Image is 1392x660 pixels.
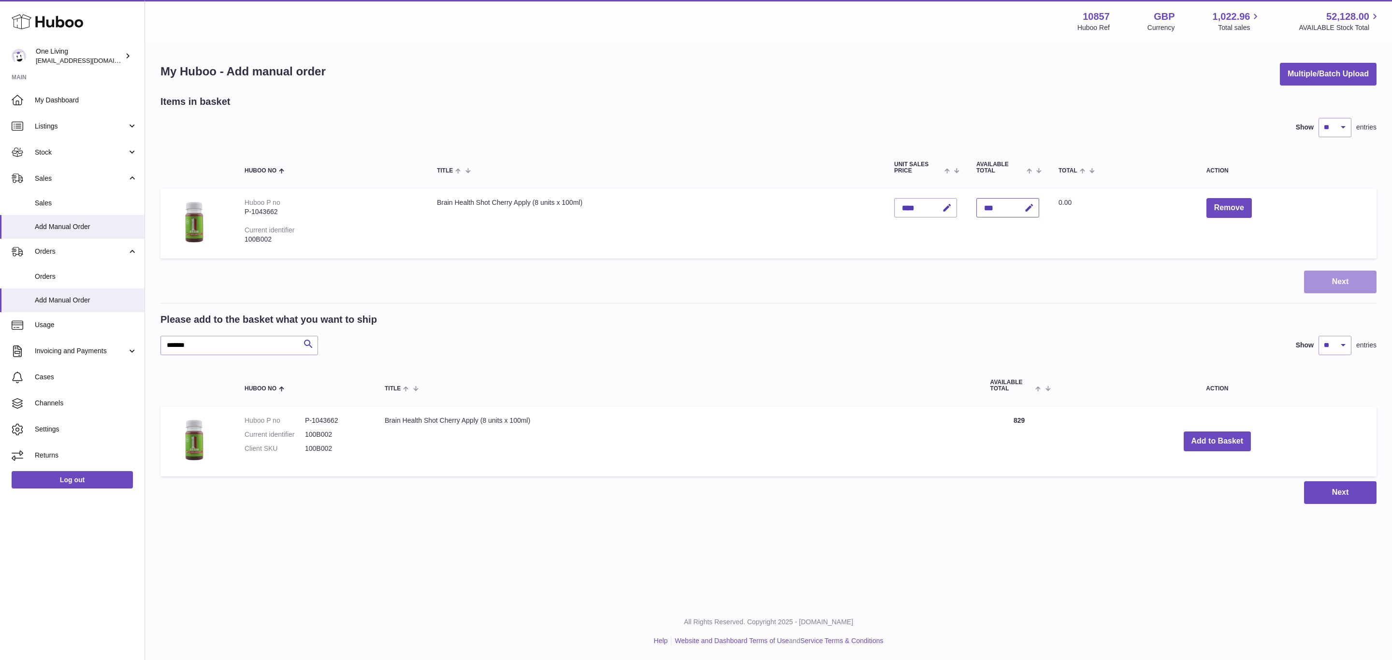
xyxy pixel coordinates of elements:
[35,451,137,460] span: Returns
[36,47,123,65] div: One Living
[976,161,1024,174] span: AVAILABLE Total
[35,272,137,281] span: Orders
[1154,10,1174,23] strong: GBP
[36,57,142,64] span: [EMAIL_ADDRESS][DOMAIN_NAME]
[35,96,137,105] span: My Dashboard
[1083,10,1110,23] strong: 10857
[170,416,218,464] img: Brain Health Shot Cherry Apply (8 units x 100ml)
[1147,23,1175,32] div: Currency
[385,386,401,392] span: Title
[654,637,668,645] a: Help
[427,188,884,258] td: Brain Health Shot Cherry Apply (8 units x 100ml)
[1184,431,1251,451] button: Add to Basket
[35,199,137,208] span: Sales
[375,406,981,476] td: Brain Health Shot Cherry Apply (8 units x 100ml)
[1326,10,1369,23] span: 52,128.00
[245,235,418,244] div: 100B002
[160,64,326,79] h1: My Huboo - Add manual order
[1218,23,1261,32] span: Total sales
[1077,23,1110,32] div: Huboo Ref
[35,122,127,131] span: Listings
[35,148,127,157] span: Stock
[1304,481,1377,504] button: Next
[35,222,137,231] span: Add Manual Order
[170,198,218,246] img: Brain Health Shot Cherry Apply (8 units x 100ml)
[245,226,295,234] div: Current identifier
[1296,123,1314,132] label: Show
[1296,341,1314,350] label: Show
[1058,199,1072,206] span: 0.00
[675,637,789,645] a: Website and Dashboard Terms of Use
[981,406,1058,476] td: 829
[35,174,127,183] span: Sales
[1206,168,1367,174] div: Action
[1206,198,1252,218] button: Remove
[160,95,231,108] h2: Items in basket
[35,373,137,382] span: Cases
[245,207,418,216] div: P-1043662
[245,199,280,206] div: Huboo P no
[305,444,365,453] dd: 100B002
[245,416,305,425] dt: Huboo P no
[12,471,133,488] a: Log out
[245,386,276,392] span: Huboo no
[894,161,942,174] span: Unit Sales Price
[1299,23,1380,32] span: AVAILABLE Stock Total
[305,416,365,425] dd: P-1043662
[1058,168,1077,174] span: Total
[1356,341,1377,350] span: entries
[1280,63,1377,86] button: Multiple/Batch Upload
[1213,10,1261,32] a: 1,022.96 Total sales
[153,617,1384,627] p: All Rights Reserved. Copyright 2025 - [DOMAIN_NAME]
[35,320,137,330] span: Usage
[1213,10,1250,23] span: 1,022.96
[245,444,305,453] dt: Client SKU
[1058,370,1377,402] th: Action
[160,313,377,326] h2: Please add to the basket what you want to ship
[35,425,137,434] span: Settings
[800,637,884,645] a: Service Terms & Conditions
[305,430,365,439] dd: 100B002
[1299,10,1380,32] a: 52,128.00 AVAILABLE Stock Total
[35,247,127,256] span: Orders
[245,430,305,439] dt: Current identifier
[671,636,883,646] li: and
[1304,271,1377,293] button: Next
[35,296,137,305] span: Add Manual Order
[245,168,276,174] span: Huboo no
[12,49,26,63] img: internalAdmin-10857@internal.huboo.com
[35,399,137,408] span: Channels
[990,379,1033,392] span: AVAILABLE Total
[437,168,453,174] span: Title
[35,346,127,356] span: Invoicing and Payments
[1356,123,1377,132] span: entries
